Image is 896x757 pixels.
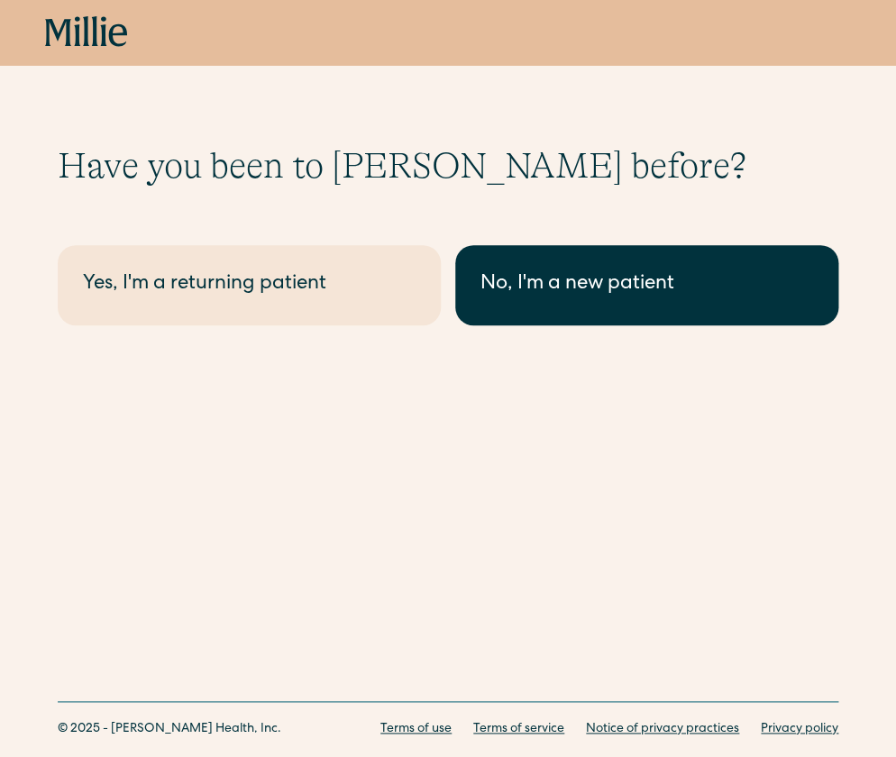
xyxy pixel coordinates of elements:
div: No, I'm a new patient [480,270,813,300]
a: Privacy policy [761,720,838,739]
a: Yes, I'm a returning patient [58,245,441,325]
a: No, I'm a new patient [455,245,838,325]
div: Yes, I'm a returning patient [83,270,416,300]
a: Terms of use [380,720,452,739]
h1: Have you been to [PERSON_NAME] before? [58,144,838,187]
a: Terms of service [473,720,564,739]
a: Notice of privacy practices [586,720,739,739]
div: © 2025 - [PERSON_NAME] Health, Inc. [58,720,281,739]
